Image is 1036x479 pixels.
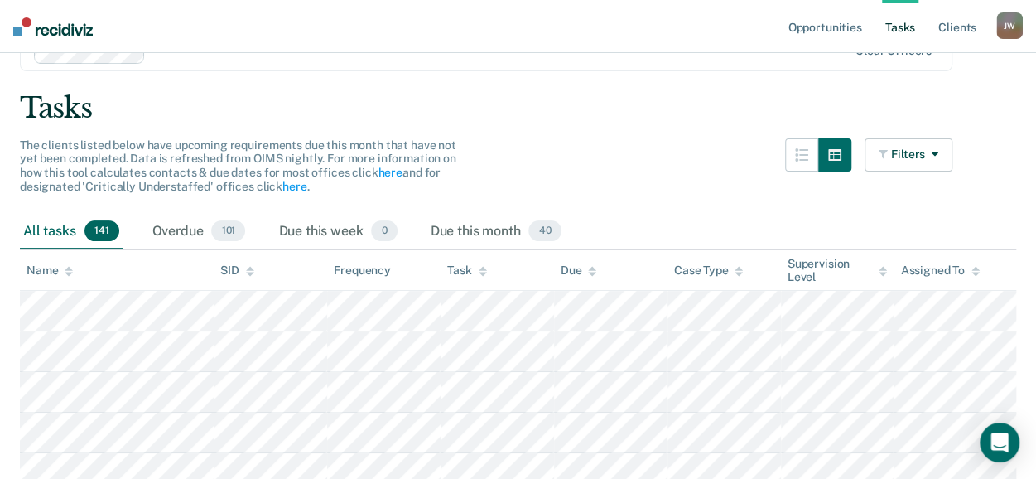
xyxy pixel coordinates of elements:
button: JW [996,12,1023,39]
a: here [378,166,402,179]
img: Recidiviz [13,17,93,36]
span: The clients listed below have upcoming requirements due this month that have not yet been complet... [20,138,456,193]
div: All tasks141 [20,214,123,250]
div: SID [220,264,254,278]
a: here [282,180,306,193]
span: 101 [211,220,245,242]
div: Due this week0 [275,214,400,250]
div: Due [561,264,597,278]
div: Frequency [334,264,391,278]
div: Assigned To [900,264,979,278]
div: Due this month40 [427,214,565,250]
span: 40 [528,220,561,242]
div: Overdue101 [149,214,249,250]
div: Supervision Level [788,257,888,285]
div: Name [27,264,73,278]
div: J W [996,12,1023,39]
div: Task [447,264,486,278]
button: Filters [865,138,952,172]
div: Open Intercom Messenger [980,423,1019,462]
div: Case Type [674,264,744,278]
div: Tasks [20,91,1016,125]
span: 141 [84,220,119,242]
span: 0 [371,220,397,242]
